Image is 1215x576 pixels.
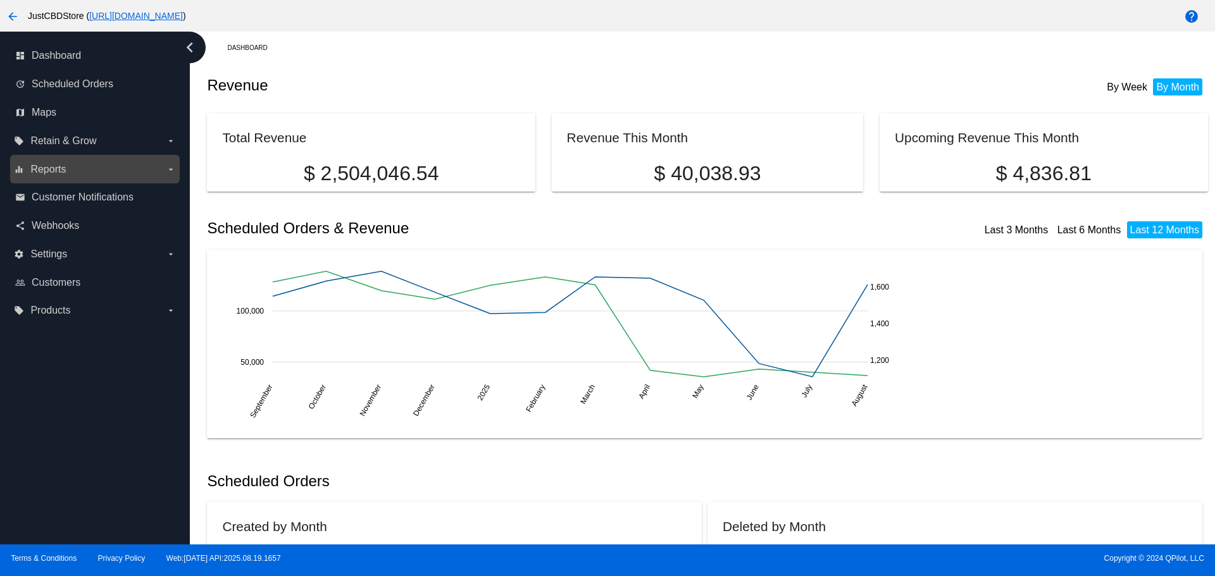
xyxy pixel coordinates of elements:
[180,37,200,58] i: chevron_left
[307,383,328,410] text: October
[567,130,688,145] h2: Revenue This Month
[207,219,707,237] h2: Scheduled Orders & Revenue
[476,383,492,401] text: 2025
[1184,9,1199,24] mat-icon: help
[207,472,707,490] h2: Scheduled Orders
[30,164,66,175] span: Reports
[166,554,281,563] a: Web:[DATE] API:2025.08.19.1657
[15,221,25,231] i: share
[89,11,183,21] a: [URL][DOMAIN_NAME]
[14,249,24,259] i: settings
[30,248,67,260] span: Settings
[1057,224,1121,235] a: Last 6 Months
[166,305,176,316] i: arrow_drop_down
[15,51,25,61] i: dashboard
[11,554,77,563] a: Terms & Conditions
[567,162,849,185] p: $ 40,038.93
[28,11,186,21] span: JustCBDStore ( )
[5,9,20,24] mat-icon: arrow_back
[32,277,80,288] span: Customers
[15,192,25,202] i: email
[14,164,24,175] i: equalizer
[411,383,437,417] text: December
[870,319,889,328] text: 1,400
[15,79,25,89] i: update
[222,130,306,145] h2: Total Revenue
[222,162,520,185] p: $ 2,504,046.54
[237,306,265,315] text: 100,000
[525,383,547,414] text: February
[98,554,146,563] a: Privacy Policy
[579,383,597,405] text: March
[723,519,826,534] h2: Deleted by Month
[32,192,134,203] span: Customer Notifications
[32,50,81,61] span: Dashboard
[241,357,265,366] text: 50,000
[32,220,79,231] span: Webhooks
[870,283,889,291] text: 1,600
[15,273,176,293] a: people_outline Customers
[745,383,761,401] text: June
[15,102,176,123] a: map Maps
[166,249,176,259] i: arrow_drop_down
[15,46,176,66] a: dashboard Dashboard
[15,187,176,207] a: email Customer Notifications
[32,107,56,118] span: Maps
[15,216,176,236] a: share Webhooks
[166,164,176,175] i: arrow_drop_down
[618,554,1204,563] span: Copyright © 2024 QPilot, LLC
[14,136,24,146] i: local_offer
[222,519,327,534] h2: Created by Month
[30,305,70,316] span: Products
[985,224,1049,235] a: Last 3 Months
[1153,78,1202,95] li: By Month
[637,383,652,400] text: April
[15,278,25,288] i: people_outline
[166,136,176,146] i: arrow_drop_down
[895,130,1079,145] h2: Upcoming Revenue This Month
[207,77,707,94] h2: Revenue
[850,383,869,408] text: August
[30,135,96,147] span: Retain & Grow
[870,355,889,364] text: 1,200
[15,74,176,94] a: update Scheduled Orders
[358,383,383,417] text: November
[15,107,25,118] i: map
[1130,224,1199,235] a: Last 12 Months
[14,305,24,316] i: local_offer
[1104,78,1150,95] li: By Week
[32,78,113,90] span: Scheduled Orders
[800,383,814,398] text: July
[691,383,706,400] text: May
[895,162,1192,185] p: $ 4,836.81
[249,383,275,419] text: September
[227,38,278,58] a: Dashboard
